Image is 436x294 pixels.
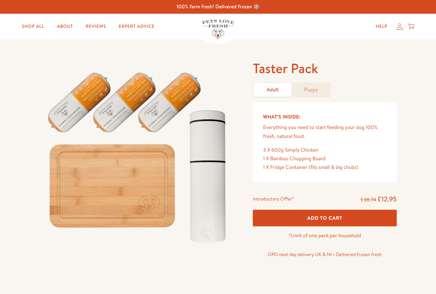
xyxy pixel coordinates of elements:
[253,195,294,204] div: Introductory Offer*
[263,113,387,121] h5: What’s Inside:
[292,83,330,97] a: Puppy
[253,250,397,259] p: DPD next day delivery UK & NI • Delivered frozen fresh
[263,146,387,155] div: 3 X 600g Simply Chicken
[253,83,292,97] a: Adult
[17,20,49,33] a: Shop All
[371,20,393,33] a: Help
[114,20,160,33] a: Expert Advice
[39,60,237,250] img: Taster Pack - Adult
[377,194,397,204] span: £12.95
[81,20,111,33] a: Reviews
[360,196,376,203] s: £38.74
[263,163,387,172] div: 1 X Fridge Container (fits small & big chubs)
[202,19,234,39] img: Pets Love Fresh
[307,215,342,221] span: Add To Cart
[253,231,397,240] p: *Limit of one pack per household
[52,20,78,33] a: About
[253,210,397,227] button: Add To Cart
[263,155,326,162] span: 1 X Bamboo Chopping Board
[253,60,397,77] h1: Taster Pack
[263,123,387,140] p: Everything you need to start feeding your dog 100% fresh, natural food.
